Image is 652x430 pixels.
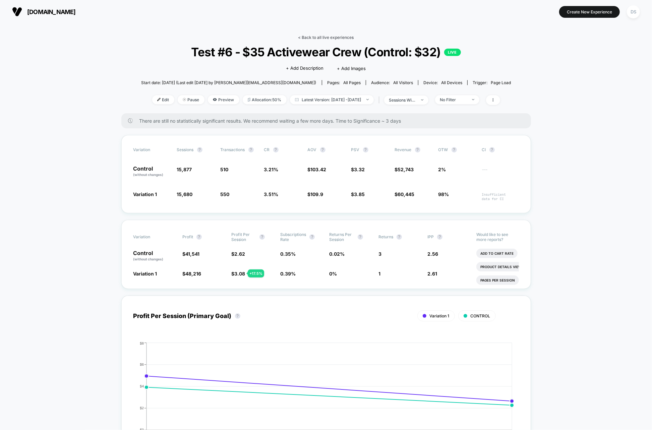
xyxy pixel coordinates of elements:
[351,191,365,197] span: $
[140,341,144,345] tspan: $8
[177,191,193,197] span: 15,680
[427,271,437,277] span: 2.61
[476,262,538,271] li: Product Details Views Rate
[308,167,327,172] span: $
[231,251,245,257] span: $
[177,167,192,172] span: 15,877
[421,99,423,101] img: end
[133,271,157,277] span: Variation 1
[139,118,518,124] span: There are still no statistically significant results. We recommend waiting a few more days . Time...
[320,147,325,152] button: ?
[234,271,245,277] span: 3.08
[243,95,287,104] span: Allocation: 50%
[197,147,202,152] button: ?
[398,167,414,172] span: 52,743
[280,232,306,242] span: Subscriptions Rate
[438,167,446,172] span: 2%
[559,6,620,18] button: Create New Experience
[418,80,467,85] span: Device:
[133,166,170,177] p: Control
[308,191,323,197] span: $
[273,147,279,152] button: ?
[152,95,174,104] span: Edit
[330,271,337,277] span: 0 %
[182,271,201,277] span: $
[133,250,176,262] p: Control
[185,251,199,257] span: 41,541
[358,234,363,240] button: ?
[182,251,199,257] span: $
[476,249,518,258] li: Add To Cart Rate
[476,232,519,242] p: Would like to see more reports?
[330,251,345,257] span: 0.02 %
[298,35,354,40] a: < Back to all live experiences
[395,147,412,152] span: Revenue
[311,191,323,197] span: 109.9
[177,147,194,152] span: Sessions
[398,191,415,197] span: 60,445
[231,271,245,277] span: $
[133,232,170,242] span: Variation
[625,5,642,19] button: DS
[248,147,254,152] button: ?
[10,6,78,17] button: [DOMAIN_NAME]
[280,271,296,277] span: 0.39 %
[133,191,157,197] span: Variation 1
[378,271,380,277] span: 1
[235,313,240,319] button: ?
[437,234,442,240] button: ?
[196,234,202,240] button: ?
[308,147,317,152] span: AOV
[427,251,438,257] span: 2.56
[248,269,264,278] div: + 17.5 %
[354,167,365,172] span: 3.32
[351,167,365,172] span: $
[286,65,324,72] span: + Add Description
[140,406,144,410] tspan: $2
[440,97,467,102] div: No Filter
[354,191,365,197] span: 3.85
[627,5,640,18] div: DS
[438,191,449,197] span: 98%
[415,147,420,152] button: ?
[371,80,413,85] div: Audience:
[330,232,354,242] span: Returns Per Session
[472,99,474,100] img: end
[133,147,170,152] span: Variation
[290,95,374,104] span: Latest Version: [DATE] - [DATE]
[185,271,201,277] span: 48,216
[27,8,76,15] span: [DOMAIN_NAME]
[444,49,461,56] p: LIVE
[473,80,511,85] div: Trigger:
[397,234,402,240] button: ?
[178,95,204,104] span: Pause
[221,147,245,152] span: Transactions
[482,147,519,152] span: CI
[337,66,366,71] span: + Add Images
[389,98,416,103] div: sessions with impression
[157,98,161,101] img: edit
[133,257,164,261] span: (without changes)
[295,98,299,101] img: calendar
[221,191,230,197] span: 550
[182,234,193,239] span: Profit
[395,167,414,172] span: $
[441,80,462,85] span: all devices
[378,234,393,239] span: Returns
[393,80,413,85] span: All Visitors
[264,191,279,197] span: 3.51 %
[259,234,265,240] button: ?
[133,173,164,177] span: (without changes)
[221,167,229,172] span: 510
[248,98,250,102] img: rebalance
[395,191,415,197] span: $
[327,80,361,85] div: Pages:
[489,147,495,152] button: ?
[264,167,279,172] span: 3.21 %
[140,362,144,366] tspan: $6
[160,45,492,59] span: Test #6 - $35 Activewear Crew (Control: $32)
[280,251,296,257] span: 0.35 %
[311,167,327,172] span: 103.42
[309,234,315,240] button: ?
[234,251,245,257] span: 2.62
